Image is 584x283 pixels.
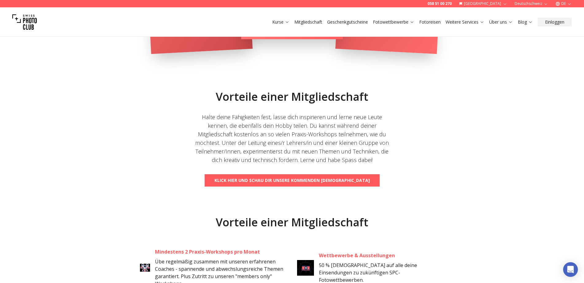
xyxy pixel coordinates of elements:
img: Mindestens 2 Praxis-Workshops pro Monat [140,252,150,283]
a: Kurse [272,19,289,25]
h3: Mindestens 2 Praxis-Workshops pro Monat [155,248,287,255]
div: Open Intercom Messenger [563,262,578,277]
h2: Vorteile einer Mitgliedschaft [140,216,444,228]
a: 058 51 00 270 [427,1,452,6]
button: Über uns [487,18,515,26]
button: Fotoreisen [417,18,443,26]
a: Geschenkgutscheine [327,19,368,25]
button: Mitgliedschaft [292,18,325,26]
a: Blog [518,19,533,25]
button: Geschenkgutscheine [325,18,370,26]
b: Klick hier und schau dir unsere kommenden [DEMOGRAPHIC_DATA] [215,177,370,183]
img: Swiss photo club [12,10,37,34]
h2: Vorteile einer Mitgliedschaft [140,91,444,103]
button: Fotowettbewerbe [370,18,417,26]
h3: Wettbewerbe & Ausstellungen [319,252,444,259]
div: Halte deine Fähigkeiten fest, lasse dich inspirieren und lerne neue Leute kennen, die ebenfalls d... [194,113,390,164]
button: Kurse [270,18,292,26]
a: Fotoreisen [419,19,441,25]
a: Weitere Services [446,19,484,25]
a: Fotowettbewerbe [373,19,414,25]
a: Über uns [489,19,513,25]
a: Klick hier und schau dir unsere kommenden [DEMOGRAPHIC_DATA] [204,174,380,187]
button: Weitere Services [443,18,487,26]
button: Einloggen [538,18,572,26]
button: Blog [515,18,535,26]
a: Mitgliedschaft [294,19,322,25]
img: Wettbewerbe & Ausstellungen [297,252,314,283]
